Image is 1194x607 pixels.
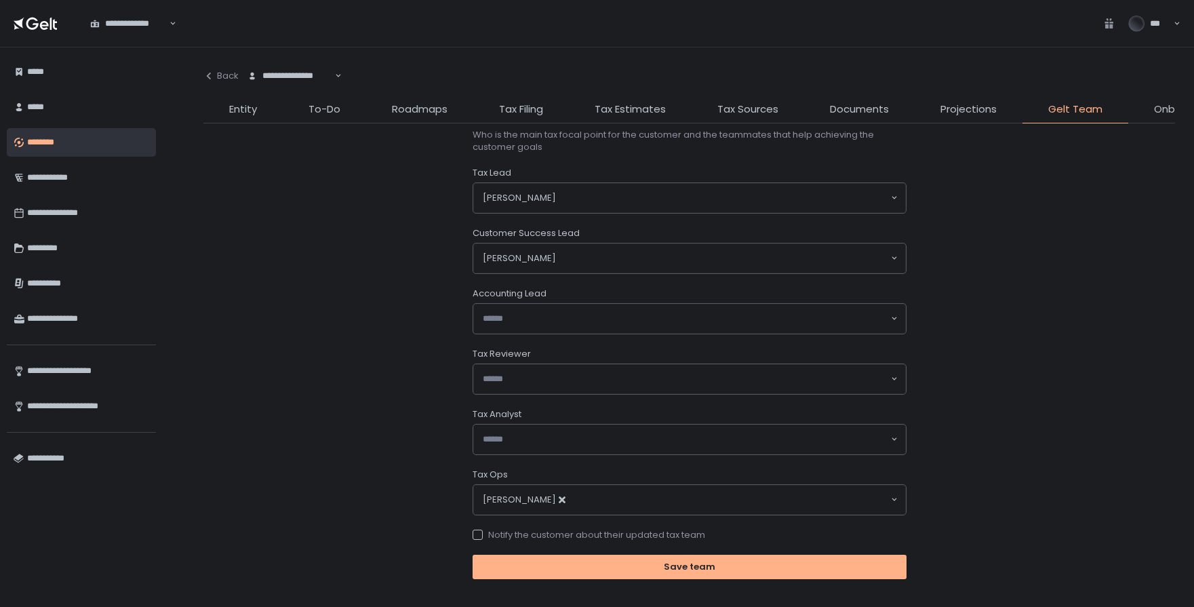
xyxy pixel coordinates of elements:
[473,243,906,273] div: Search for option
[81,9,176,39] div: Search for option
[239,61,342,91] div: Search for option
[595,102,666,117] span: Tax Estimates
[473,304,906,334] div: Search for option
[483,433,890,446] input: Search for option
[483,372,890,386] input: Search for option
[473,227,580,239] span: Customer Success Lead
[473,469,508,481] span: Tax Ops
[392,102,447,117] span: Roadmaps
[717,102,778,117] span: Tax Sources
[473,425,906,454] div: Search for option
[309,102,340,117] span: To-Do
[556,191,890,205] input: Search for option
[473,364,906,394] div: Search for option
[483,312,890,326] input: Search for option
[940,102,997,117] span: Projections
[483,493,579,507] span: [PERSON_NAME]
[473,183,906,213] div: Search for option
[473,129,907,153] span: Who is the main tax focal point for the customer and the teammates that help achieving the custom...
[473,288,546,300] span: Accounting Lead
[167,17,168,31] input: Search for option
[203,70,239,82] div: Back
[559,496,565,503] button: Deselect Rivka Kalmowicz
[483,191,556,205] span: [PERSON_NAME]
[483,252,556,265] span: [PERSON_NAME]
[473,485,906,515] div: Search for option
[473,555,907,579] button: Save team
[473,408,521,420] span: Tax Analyst
[203,61,239,91] button: Back
[229,102,257,117] span: Entity
[830,102,889,117] span: Documents
[1048,102,1102,117] span: Gelt Team
[473,348,531,360] span: Tax Reviewer
[333,69,334,83] input: Search for option
[556,252,890,265] input: Search for option
[499,102,543,117] span: Tax Filing
[579,493,890,507] input: Search for option
[473,167,511,179] span: Tax Lead
[664,561,715,573] div: Save team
